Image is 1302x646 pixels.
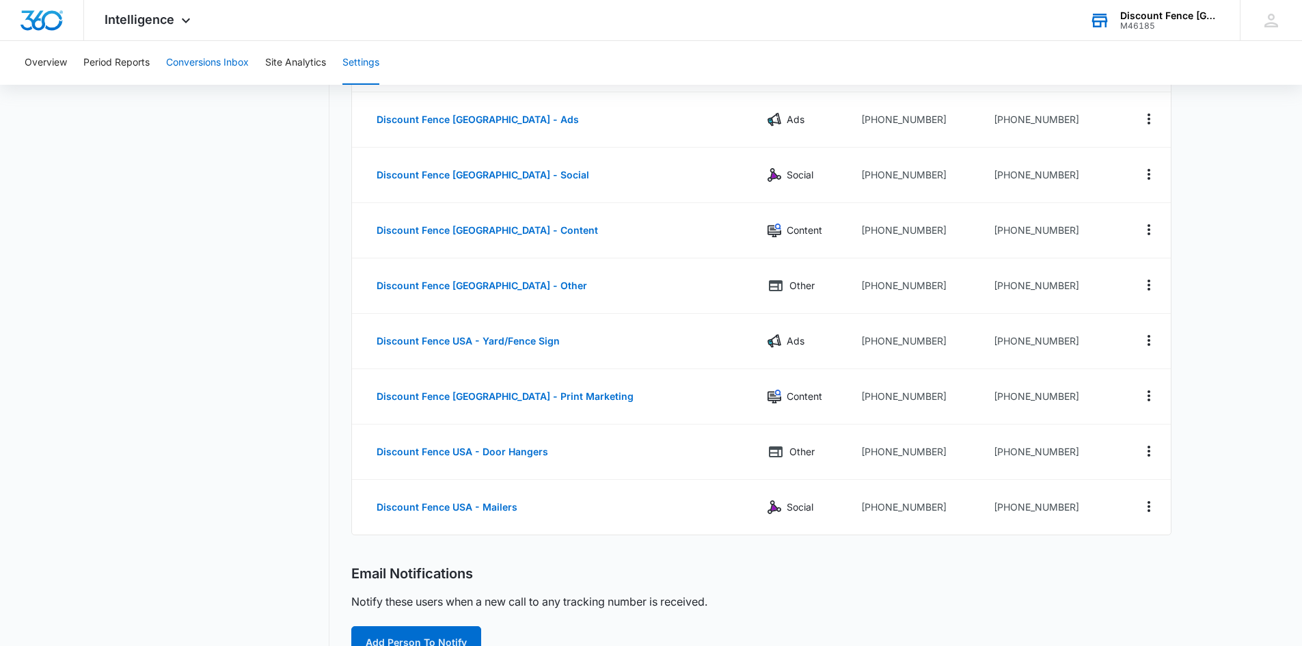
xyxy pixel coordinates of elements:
img: Ads [768,113,781,126]
button: Actions [1138,329,1160,351]
button: Discount Fence [GEOGRAPHIC_DATA] - Other [363,269,601,302]
td: [PHONE_NUMBER] [983,314,1117,369]
td: [PHONE_NUMBER] [850,314,982,369]
button: Discount Fence USA - Yard/Fence Sign [363,325,573,358]
button: Overview [25,41,67,85]
img: Ads [768,334,781,348]
td: [PHONE_NUMBER] [850,425,982,480]
td: [PHONE_NUMBER] [983,369,1117,425]
p: Ads [787,334,804,349]
td: [PHONE_NUMBER] [850,92,982,148]
span: Intelligence [105,12,174,27]
p: Content [787,223,822,238]
button: Actions [1138,163,1160,185]
button: Actions [1138,440,1160,462]
p: Notify these users when a new call to any tracking number is received. [351,593,707,610]
button: Actions [1138,496,1160,517]
p: Ads [787,112,804,127]
button: Period Reports [83,41,150,85]
button: Discount Fence [GEOGRAPHIC_DATA] - Print Marketing [363,380,647,413]
td: [PHONE_NUMBER] [850,369,982,425]
td: [PHONE_NUMBER] [850,203,982,258]
td: [PHONE_NUMBER] [850,258,982,314]
p: Social [787,167,813,183]
button: Settings [342,41,379,85]
button: Actions [1138,108,1160,130]
td: [PHONE_NUMBER] [850,480,982,535]
td: [PHONE_NUMBER] [983,425,1117,480]
p: Social [787,500,813,515]
div: account id [1120,21,1220,31]
button: Actions [1138,274,1160,296]
img: Social [768,500,781,514]
button: Discount Fence USA - Door Hangers [363,435,562,468]
button: Discount Fence [GEOGRAPHIC_DATA] - Content [363,214,612,247]
td: [PHONE_NUMBER] [983,258,1117,314]
p: Other [789,278,815,293]
td: [PHONE_NUMBER] [983,203,1117,258]
td: [PHONE_NUMBER] [983,480,1117,535]
button: Discount Fence [GEOGRAPHIC_DATA] - Social [363,159,603,191]
td: [PHONE_NUMBER] [850,148,982,203]
p: Other [789,444,815,459]
td: [PHONE_NUMBER] [983,148,1117,203]
button: Conversions Inbox [166,41,249,85]
button: Site Analytics [265,41,326,85]
td: [PHONE_NUMBER] [983,92,1117,148]
button: Discount Fence [GEOGRAPHIC_DATA] - Ads [363,103,593,136]
button: Actions [1138,385,1160,407]
img: Content [768,224,781,237]
img: Content [768,390,781,403]
button: Discount Fence USA - Mailers [363,491,531,524]
p: Content [787,389,822,404]
img: Social [768,168,781,182]
h2: Email Notifications [351,565,473,582]
div: account name [1120,10,1220,21]
button: Actions [1138,219,1160,241]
